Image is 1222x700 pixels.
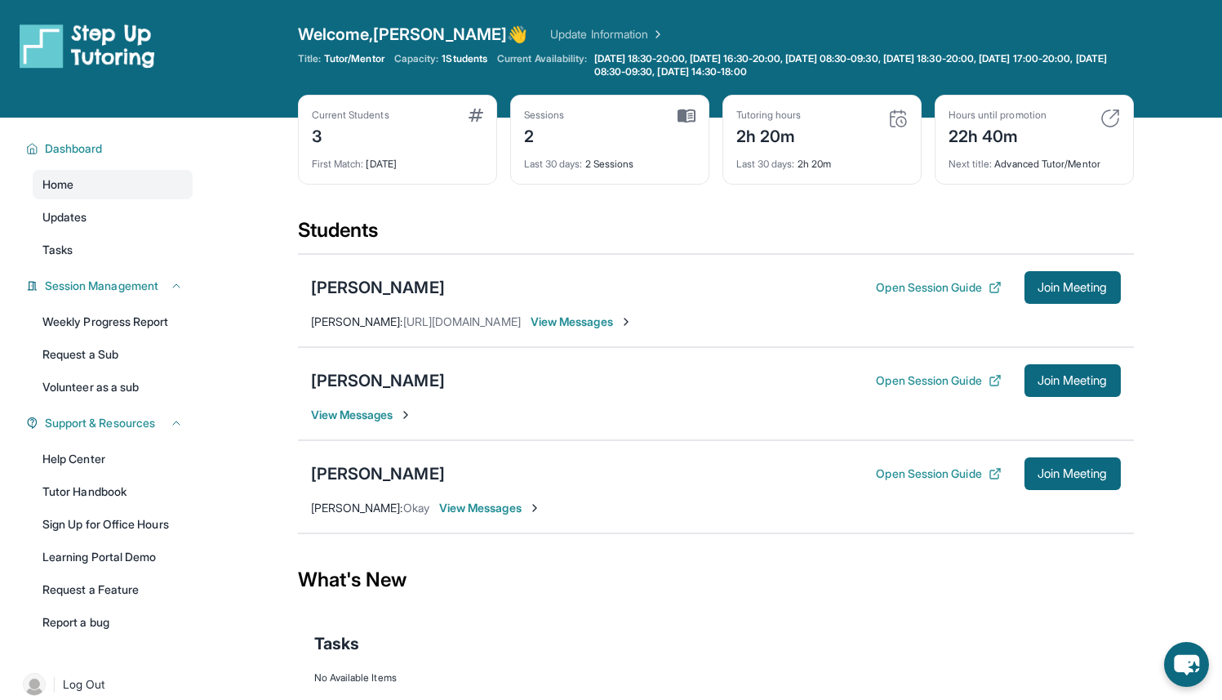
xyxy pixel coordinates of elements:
button: Join Meeting [1024,457,1121,490]
img: card [678,109,695,123]
button: Session Management [38,278,183,294]
span: Next title : [949,158,993,170]
div: [PERSON_NAME] [311,462,445,485]
span: Capacity: [394,52,439,65]
div: Students [298,217,1134,253]
span: Welcome, [PERSON_NAME] 👋 [298,23,528,46]
button: Open Session Guide [876,466,1001,482]
a: Weekly Progress Report [33,307,193,337]
span: [PERSON_NAME] : [311,314,403,328]
a: Sign Up for Office Hours [33,510,193,539]
span: Okay [403,501,429,515]
span: Last 30 days : [524,158,583,170]
div: Advanced Tutor/Mentor [949,148,1120,171]
span: Join Meeting [1038,283,1108,292]
a: Learning Portal Demo [33,542,193,572]
button: Dashboard [38,140,183,157]
div: [PERSON_NAME] [311,369,445,392]
span: Updates [42,209,87,225]
span: Dashboard [45,140,103,157]
span: Home [42,176,73,193]
div: 2 Sessions [524,148,695,171]
span: Tasks [314,632,359,655]
span: Join Meeting [1038,469,1108,479]
img: card [1100,109,1120,128]
div: Current Students [312,109,389,122]
a: Updates [33,203,193,232]
span: Session Management [45,278,158,294]
span: Current Availability: [497,52,587,78]
img: logo [20,23,155,69]
span: Join Meeting [1038,376,1108,386]
img: card [888,109,908,128]
div: What's New [298,544,1134,616]
span: 1 Students [442,52,487,65]
span: View Messages [311,407,413,423]
div: [DATE] [312,148,483,171]
div: Tutoring hours [736,109,802,122]
div: 2h 20m [736,122,802,148]
span: | [52,675,56,694]
img: card [469,109,483,122]
a: Update Information [550,26,664,42]
a: Volunteer as a sub [33,372,193,402]
div: 2 [524,122,565,148]
span: [DATE] 18:30-20:00, [DATE] 16:30-20:00, [DATE] 08:30-09:30, [DATE] 18:30-20:00, [DATE] 17:00-20:0... [594,52,1131,78]
span: Support & Resources [45,415,155,431]
button: Open Session Guide [876,279,1001,296]
div: [PERSON_NAME] [311,276,445,299]
span: First Match : [312,158,364,170]
div: Sessions [524,109,565,122]
button: Join Meeting [1024,364,1121,397]
a: Tutor Handbook [33,477,193,506]
span: Tasks [42,242,73,258]
a: Tasks [33,235,193,265]
div: Hours until promotion [949,109,1046,122]
a: [DATE] 18:30-20:00, [DATE] 16:30-20:00, [DATE] 08:30-09:30, [DATE] 18:30-20:00, [DATE] 17:00-20:0... [591,52,1134,78]
div: 3 [312,122,389,148]
span: Log Out [63,676,105,693]
span: [PERSON_NAME] : [311,501,403,515]
button: Open Session Guide [876,372,1001,389]
a: Report a bug [33,608,193,637]
img: Chevron-Right [528,502,541,515]
div: No Available Items [314,671,1118,684]
button: Join Meeting [1024,271,1121,304]
a: Request a Feature [33,575,193,604]
button: Support & Resources [38,415,183,431]
img: user-img [23,673,46,696]
a: Request a Sub [33,340,193,369]
button: chat-button [1164,642,1209,687]
span: View Messages [531,314,633,330]
img: Chevron-Right [399,408,412,421]
a: Home [33,170,193,199]
span: Title: [298,52,321,65]
div: 22h 40m [949,122,1046,148]
span: Last 30 days : [736,158,795,170]
div: 2h 20m [736,148,908,171]
img: Chevron-Right [620,315,633,328]
span: [URL][DOMAIN_NAME] [403,314,521,328]
span: View Messages [439,500,541,516]
img: Chevron Right [648,26,664,42]
a: Help Center [33,444,193,474]
span: Tutor/Mentor [324,52,384,65]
